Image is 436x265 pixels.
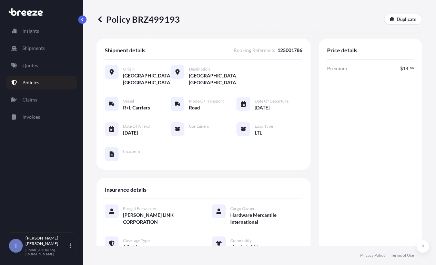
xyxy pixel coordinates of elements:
span: Price details [327,47,357,54]
span: $ [400,66,403,71]
span: Destination [189,66,210,72]
p: Duplicate [397,16,416,23]
p: Policy BRZ499193 [97,14,180,25]
p: Claims [22,96,37,103]
span: Coverage Type [123,238,150,243]
span: — [123,155,127,161]
a: Invoices [6,110,77,124]
span: Vessel [123,98,134,104]
span: Freight Forwarder [123,206,156,211]
span: Insurance details [105,186,146,193]
span: Origin [123,66,135,72]
span: Cargo Owner [230,206,255,211]
span: Booking Reference : [234,47,275,54]
span: Road [189,104,200,111]
span: Mode of Transport [189,98,224,104]
span: [PERSON_NAME] LINK CORPORATION [123,212,195,225]
span: 14 [403,66,408,71]
span: [GEOGRAPHIC_DATA], [GEOGRAPHIC_DATA] [189,72,236,86]
a: Terms of Use [391,253,414,258]
span: R+L Carriers [123,104,150,111]
span: Containers [189,124,209,129]
span: Hardware Mercantile International [230,212,303,225]
p: Policies [22,79,39,86]
a: Policies [6,76,77,89]
span: Incoterm [123,149,140,154]
p: [PERSON_NAME] [PERSON_NAME] [26,235,68,246]
span: Premium [327,65,347,72]
a: Quotes [6,59,77,72]
span: [GEOGRAPHIC_DATA], [GEOGRAPHIC_DATA] [123,72,171,86]
span: Commodity [230,238,252,243]
span: — [189,129,193,136]
p: [EMAIL_ADDRESS][DOMAIN_NAME] [26,248,68,256]
a: Duplicate [384,14,422,25]
p: Shipments [22,45,45,52]
p: Insights [22,28,39,34]
span: Shipment details [105,47,145,54]
span: [DATE] [255,104,270,111]
span: Load Type [255,124,273,129]
span: All risks [123,244,141,251]
a: Shipments [6,41,77,55]
span: Date of Departure [255,98,288,104]
span: T [14,242,18,249]
p: Quotes [22,62,38,69]
span: plastic bubble guns [230,244,271,251]
a: Privacy Policy [360,253,385,258]
span: Date of Arrival [123,124,150,129]
a: Claims [6,93,77,107]
p: Invoices [22,114,40,120]
span: 125001786 [277,47,302,54]
span: LTL [255,129,262,136]
span: [DATE] [123,129,138,136]
a: Insights [6,24,77,38]
span: 66 [410,67,414,69]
